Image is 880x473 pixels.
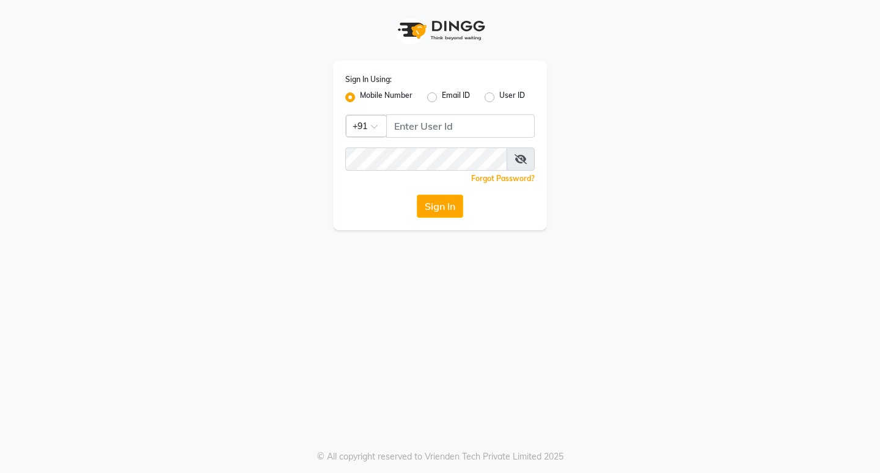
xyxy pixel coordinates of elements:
label: Sign In Using: [345,74,392,85]
button: Sign In [417,195,463,218]
img: logo1.svg [391,12,489,48]
input: Username [345,147,507,171]
a: Forgot Password? [471,174,535,183]
label: Mobile Number [360,90,413,105]
label: User ID [499,90,525,105]
label: Email ID [442,90,470,105]
input: Username [386,114,535,138]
